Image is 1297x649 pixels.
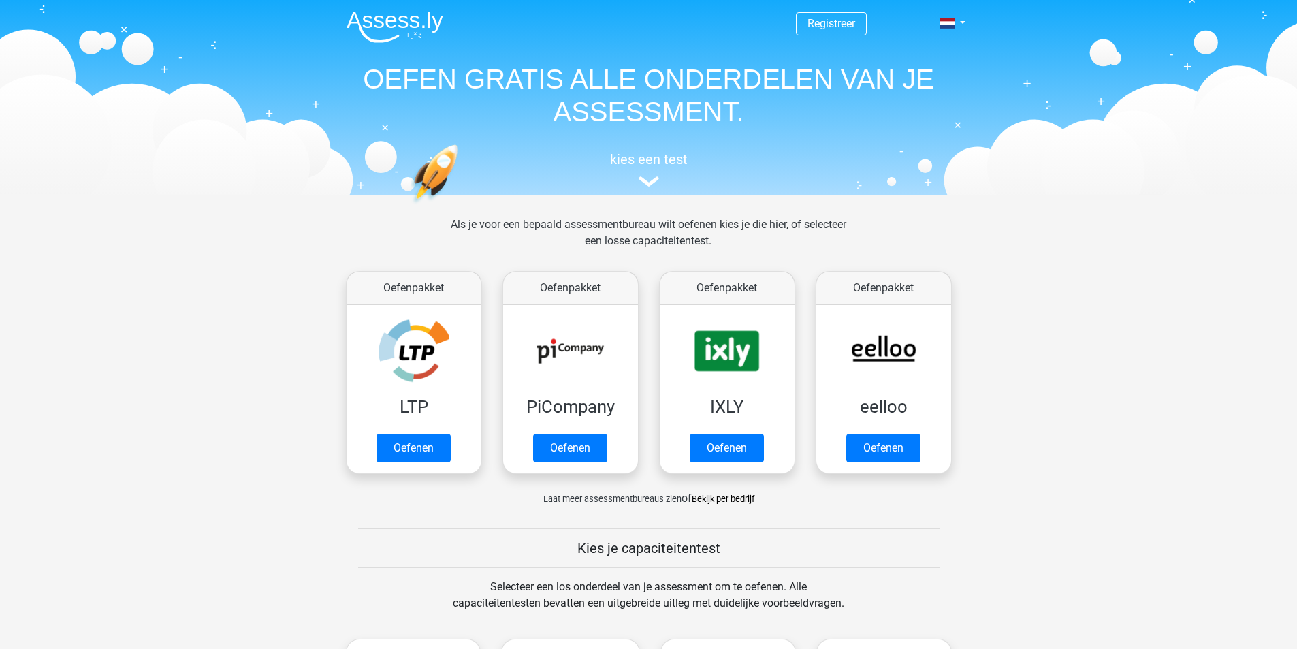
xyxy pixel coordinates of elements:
[347,11,443,43] img: Assessly
[336,151,962,168] h5: kies een test
[440,217,857,266] div: Als je voor een bepaald assessmentbureau wilt oefenen kies je die hier, of selecteer een losse ca...
[690,434,764,462] a: Oefenen
[639,176,659,187] img: assessment
[336,63,962,128] h1: OEFEN GRATIS ALLE ONDERDELEN VAN JE ASSESSMENT.
[692,494,754,504] a: Bekijk per bedrijf
[336,151,962,187] a: kies een test
[377,434,451,462] a: Oefenen
[807,17,855,30] a: Registreer
[336,479,962,507] div: of
[358,540,940,556] h5: Kies je capaciteitentest
[543,494,682,504] span: Laat meer assessmentbureaus zien
[846,434,920,462] a: Oefenen
[440,579,857,628] div: Selecteer een los onderdeel van je assessment om te oefenen. Alle capaciteitentesten bevatten een...
[411,144,511,268] img: oefenen
[533,434,607,462] a: Oefenen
